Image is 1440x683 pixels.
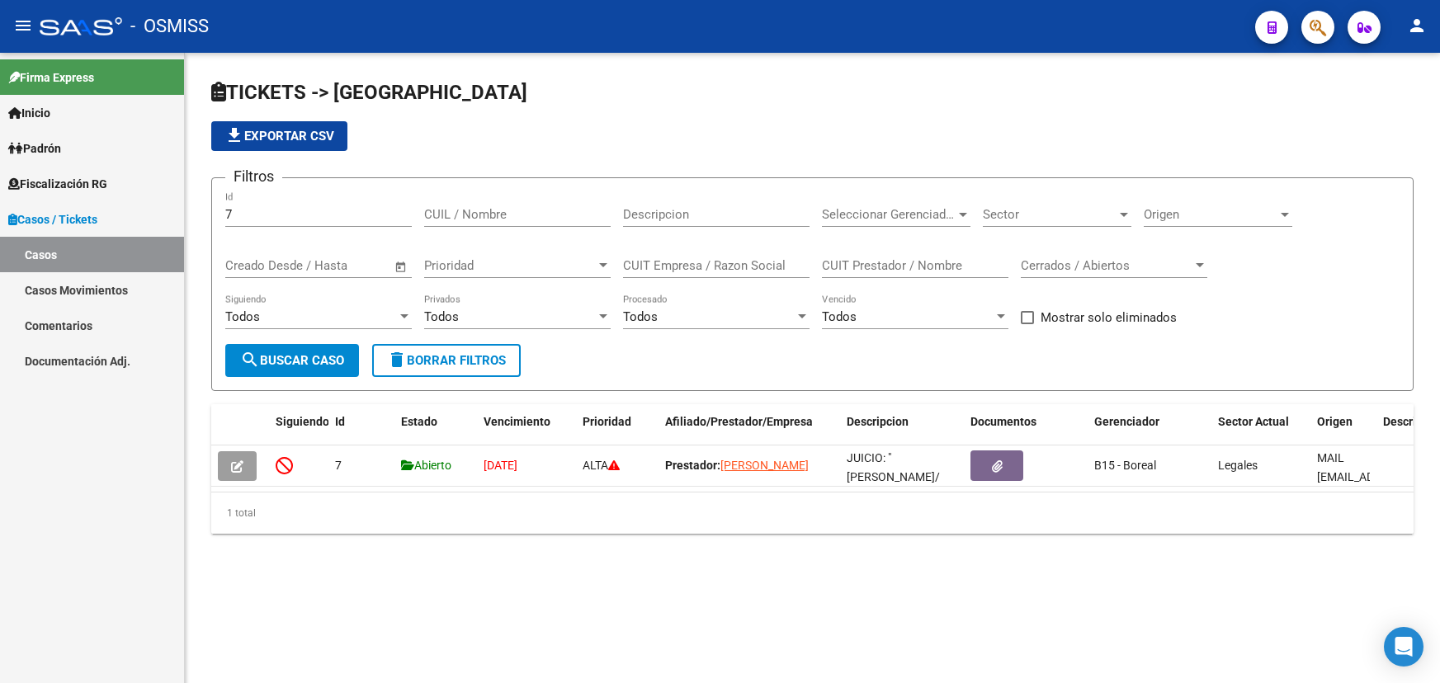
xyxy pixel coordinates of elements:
span: Estado [401,415,437,428]
span: Sector Actual [1218,415,1289,428]
span: Todos [623,309,658,324]
span: Borrar Filtros [387,353,506,368]
span: JUICIO: "[PERSON_NAME]/ [PERSON_NAME] s/ ALIMENTOS" - Expte. N° 9439/19. [847,451,954,539]
datatable-header-cell: Prioridad [576,404,659,459]
datatable-header-cell: Estado [394,404,477,459]
mat-icon: delete [387,350,407,370]
datatable-header-cell: Gerenciador [1088,404,1211,459]
span: 7 [335,459,342,472]
button: Borrar Filtros [372,344,521,377]
span: Cerrados / Abiertos [1021,258,1192,273]
span: Todos [822,309,857,324]
input: Fecha inicio [225,258,292,273]
span: Exportar CSV [224,129,334,144]
span: Buscar Caso [240,353,344,368]
span: Fiscalización RG [8,175,107,193]
span: Todos [225,309,260,324]
datatable-header-cell: Sector Actual [1211,404,1310,459]
span: Origen [1144,207,1277,222]
mat-icon: search [240,350,260,370]
span: MAIL [EMAIL_ADDRESS][DOMAIN_NAME] [1317,451,1412,502]
datatable-header-cell: Siguiendo [269,404,328,459]
span: TICKETS -> [GEOGRAPHIC_DATA] [211,81,527,104]
button: Buscar Caso [225,344,359,377]
span: Inicio [8,104,50,122]
span: Id [335,415,345,428]
span: Prioridad [583,415,631,428]
div: 1 total [211,492,1414,534]
span: Afiliado/Prestador/Empresa [665,415,813,428]
button: Open calendar [392,257,411,276]
span: Mostrar solo eliminados [1041,308,1177,327]
button: Exportar CSV [211,121,347,151]
mat-icon: person [1407,16,1427,35]
span: [PERSON_NAME] [720,459,809,472]
datatable-header-cell: Vencimiento [477,404,576,459]
span: B15 - Boreal [1094,459,1156,472]
span: Siguiendo [276,415,329,428]
span: Todos [424,309,459,324]
span: Casos / Tickets [8,210,97,228]
h3: Filtros [225,165,282,188]
span: Gerenciador [1094,415,1159,428]
span: Origen [1317,415,1353,428]
mat-icon: menu [13,16,33,35]
input: Fecha fin [307,258,387,273]
span: Sector [983,207,1117,222]
span: ALTA [583,459,620,472]
span: Padrón [8,139,61,158]
datatable-header-cell: Documentos [964,404,1088,459]
span: Vencimiento [484,415,550,428]
mat-icon: file_download [224,125,244,145]
span: Prioridad [424,258,596,273]
div: Open Intercom Messenger [1384,627,1423,667]
span: Descripcion [847,415,909,428]
span: Documentos [970,415,1036,428]
span: [DATE] [484,459,517,472]
strong: Prestador: [665,459,720,472]
datatable-header-cell: Afiliado/Prestador/Empresa [659,404,840,459]
span: Seleccionar Gerenciador [822,207,956,222]
span: - OSMISS [130,8,209,45]
datatable-header-cell: Descripcion [840,404,964,459]
datatable-header-cell: Id [328,404,394,459]
span: Firma Express [8,68,94,87]
span: Legales [1218,459,1258,472]
datatable-header-cell: Origen [1310,404,1376,459]
span: Abierto [401,459,451,472]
